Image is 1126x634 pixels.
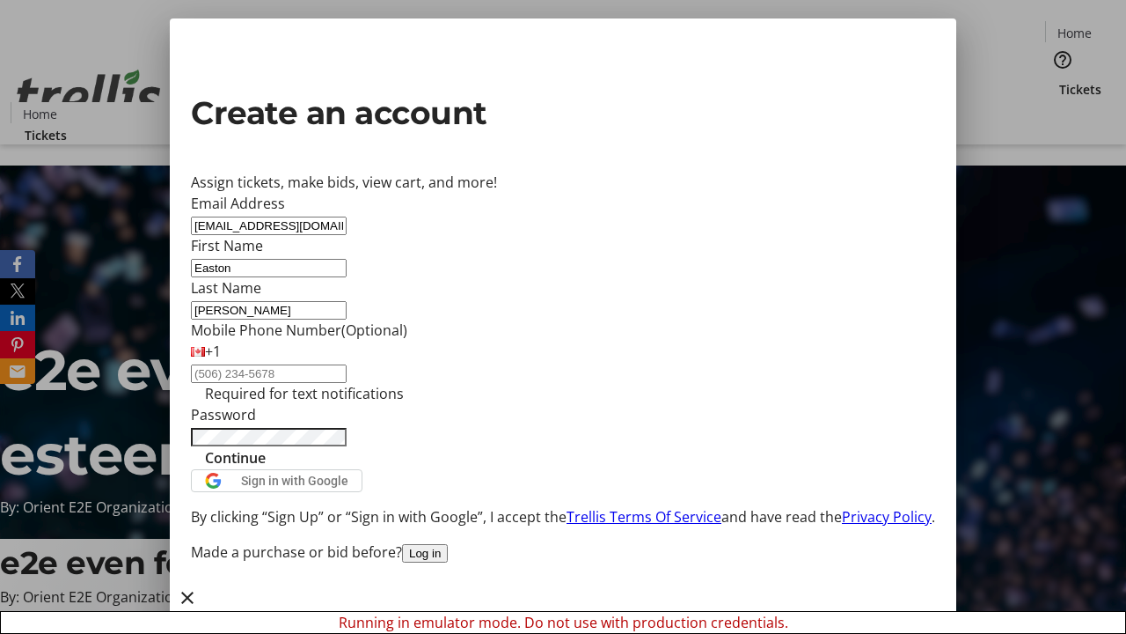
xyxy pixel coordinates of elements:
button: Continue [191,447,280,468]
h2: Create an account [191,89,935,136]
button: Sign in with Google [191,469,362,492]
label: Email Address [191,194,285,213]
label: First Name [191,236,263,255]
button: Close [170,580,205,616]
input: (506) 234-5678 [191,365,347,383]
label: Last Name [191,278,261,298]
p: By clicking “Sign Up” or “Sign in with Google”, I accept the and have read the . [191,506,935,527]
span: Sign in with Google [241,474,348,488]
a: Privacy Policy [842,507,932,527]
div: Made a purchase or bid before? [191,542,935,563]
a: Trellis Terms Of Service [567,507,721,527]
label: Mobile Phone Number (Optional) [191,321,407,340]
div: Assign tickets, make bids, view cart, and more! [191,172,935,193]
label: Password [191,405,256,424]
input: Last Name [191,301,347,320]
input: First Name [191,259,347,277]
tr-hint: Required for text notifications [205,383,404,404]
button: Log in [402,544,448,563]
span: Continue [205,447,266,468]
input: Email Address [191,217,347,235]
